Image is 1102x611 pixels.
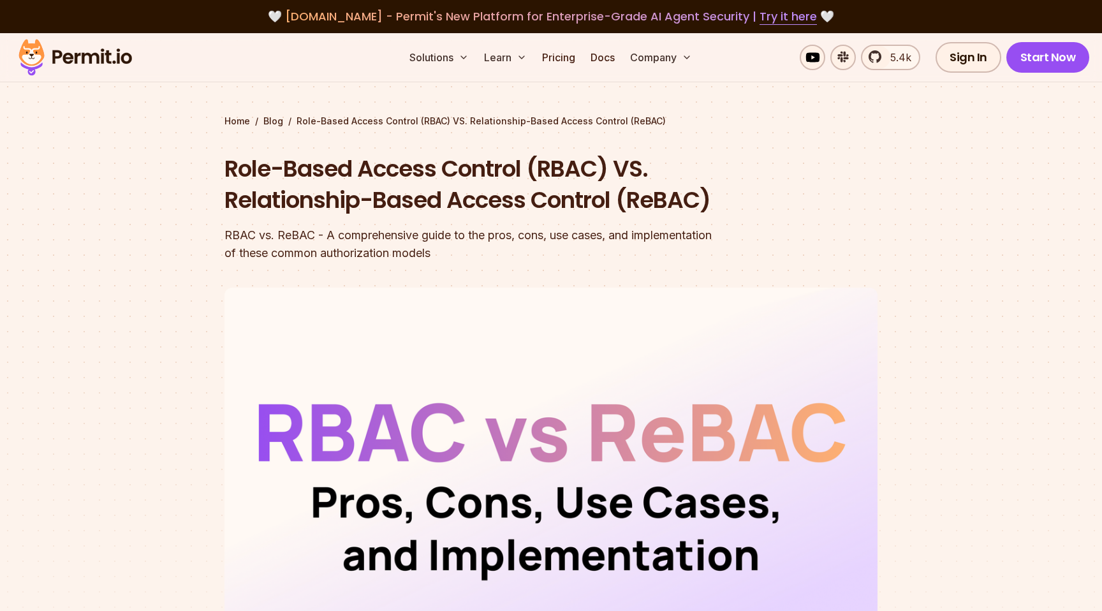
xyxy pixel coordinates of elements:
[479,45,532,70] button: Learn
[625,45,697,70] button: Company
[883,50,911,65] span: 5.4k
[224,153,714,216] h1: Role-Based Access Control (RBAC) VS. Relationship-Based Access Control (ReBAC)
[861,45,920,70] a: 5.4k
[285,8,817,24] span: [DOMAIN_NAME] - Permit's New Platform for Enterprise-Grade AI Agent Security |
[224,226,714,262] div: RBAC vs. ReBAC - A comprehensive guide to the pros, cons, use cases, and implementation of these ...
[263,115,283,128] a: Blog
[537,45,580,70] a: Pricing
[936,42,1001,73] a: Sign In
[1006,42,1090,73] a: Start Now
[404,45,474,70] button: Solutions
[760,8,817,25] a: Try it here
[31,8,1071,26] div: 🤍 🤍
[13,36,138,79] img: Permit logo
[585,45,620,70] a: Docs
[224,115,878,128] div: / /
[224,115,250,128] a: Home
